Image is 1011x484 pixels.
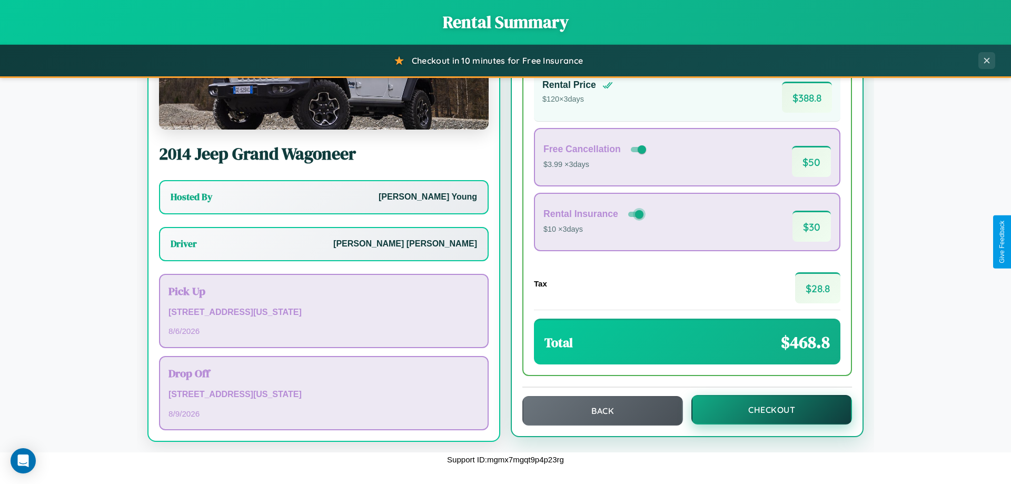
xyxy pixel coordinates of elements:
span: Checkout in 10 minutes for Free Insurance [412,55,583,66]
div: Give Feedback [998,221,1006,263]
p: 8 / 9 / 2026 [168,407,479,421]
span: $ 50 [792,146,831,177]
h2: 2014 Jeep Grand Wagoneer [159,142,489,165]
h4: Rental Price [542,80,596,91]
p: [PERSON_NAME] [PERSON_NAME] [333,236,477,252]
p: [STREET_ADDRESS][US_STATE] [168,387,479,402]
span: $ 30 [792,211,831,242]
p: [STREET_ADDRESS][US_STATE] [168,305,479,320]
button: Back [522,396,683,426]
p: $3.99 × 3 days [543,158,648,172]
h1: Rental Summary [11,11,1000,34]
h4: Rental Insurance [543,209,618,220]
h3: Drop Off [168,366,479,381]
p: Support ID: mgmx7mgqt9p4p23rg [447,452,564,467]
h4: Tax [534,279,547,288]
button: Checkout [691,395,852,424]
h3: Pick Up [168,283,479,299]
h3: Total [544,334,573,351]
p: $ 120 × 3 days [542,93,613,106]
span: $ 28.8 [795,272,840,303]
h3: Driver [171,238,197,250]
p: 8 / 6 / 2026 [168,324,479,338]
p: $10 × 3 days [543,223,646,236]
h4: Free Cancellation [543,144,621,155]
p: [PERSON_NAME] Young [379,190,477,205]
div: Open Intercom Messenger [11,448,36,473]
h3: Hosted By [171,191,212,203]
span: $ 468.8 [781,331,830,354]
span: $ 388.8 [782,82,832,113]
